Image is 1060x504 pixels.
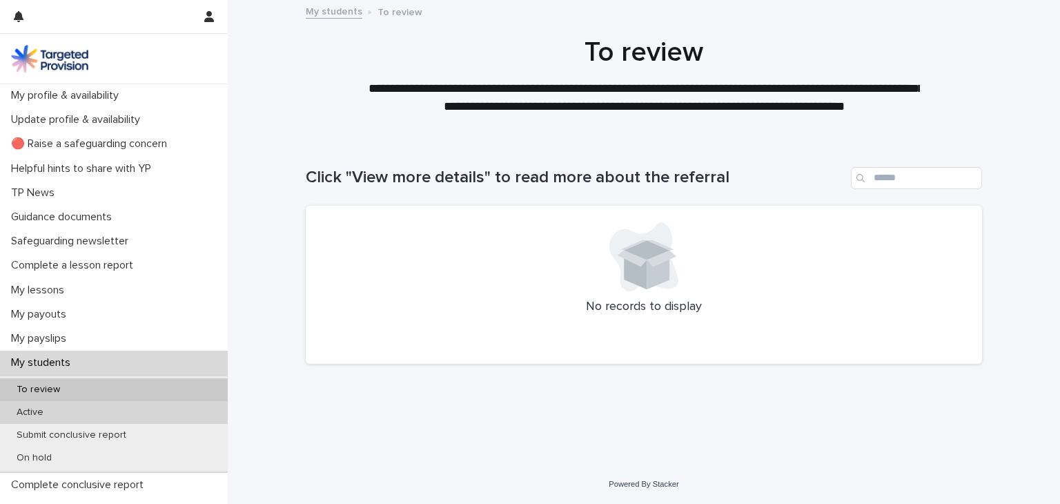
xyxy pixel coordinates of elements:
p: Guidance documents [6,211,123,224]
p: TP News [6,186,66,200]
h1: To review [306,36,982,69]
img: M5nRWzHhSzIhMunXDL62 [11,45,88,72]
p: 🔴 Raise a safeguarding concern [6,137,178,151]
p: Submit conclusive report [6,429,137,441]
h1: Click "View more details" to read more about the referral [306,168,845,188]
p: Complete conclusive report [6,478,155,492]
p: Complete a lesson report [6,259,144,272]
p: Safeguarding newsletter [6,235,139,248]
p: Update profile & availability [6,113,151,126]
p: My profile & availability [6,89,130,102]
p: My payouts [6,308,77,321]
p: To review [6,384,71,396]
p: Helpful hints to share with YP [6,162,162,175]
p: My students [6,356,81,369]
p: To review [377,3,422,19]
input: Search [851,167,982,189]
a: Powered By Stacker [609,480,678,488]
p: Active [6,407,55,418]
p: My lessons [6,284,75,297]
a: My students [306,3,362,19]
p: My payslips [6,332,77,345]
p: No records to display [322,300,965,315]
p: On hold [6,452,63,464]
